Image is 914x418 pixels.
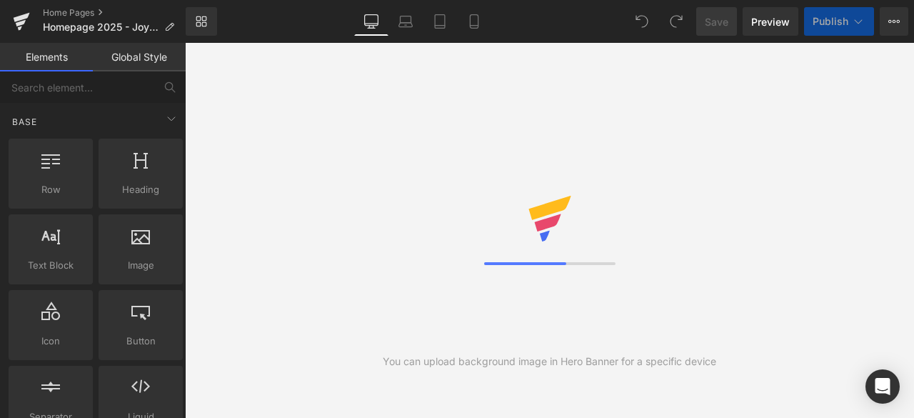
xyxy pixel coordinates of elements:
[662,7,690,36] button: Redo
[813,16,848,27] span: Publish
[103,182,179,197] span: Heading
[13,334,89,349] span: Icon
[423,7,457,36] a: Tablet
[804,7,874,36] button: Publish
[43,21,159,33] span: Homepage 2025 - Joy version
[13,182,89,197] span: Row
[383,354,716,369] div: You can upload background image in Hero Banner for a specific device
[743,7,798,36] a: Preview
[880,7,908,36] button: More
[13,258,89,273] span: Text Block
[186,7,217,36] a: New Library
[865,369,900,404] div: Open Intercom Messenger
[628,7,656,36] button: Undo
[705,14,728,29] span: Save
[103,258,179,273] span: Image
[354,7,388,36] a: Desktop
[93,43,186,71] a: Global Style
[751,14,790,29] span: Preview
[43,7,186,19] a: Home Pages
[388,7,423,36] a: Laptop
[457,7,491,36] a: Mobile
[11,115,39,129] span: Base
[103,334,179,349] span: Button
